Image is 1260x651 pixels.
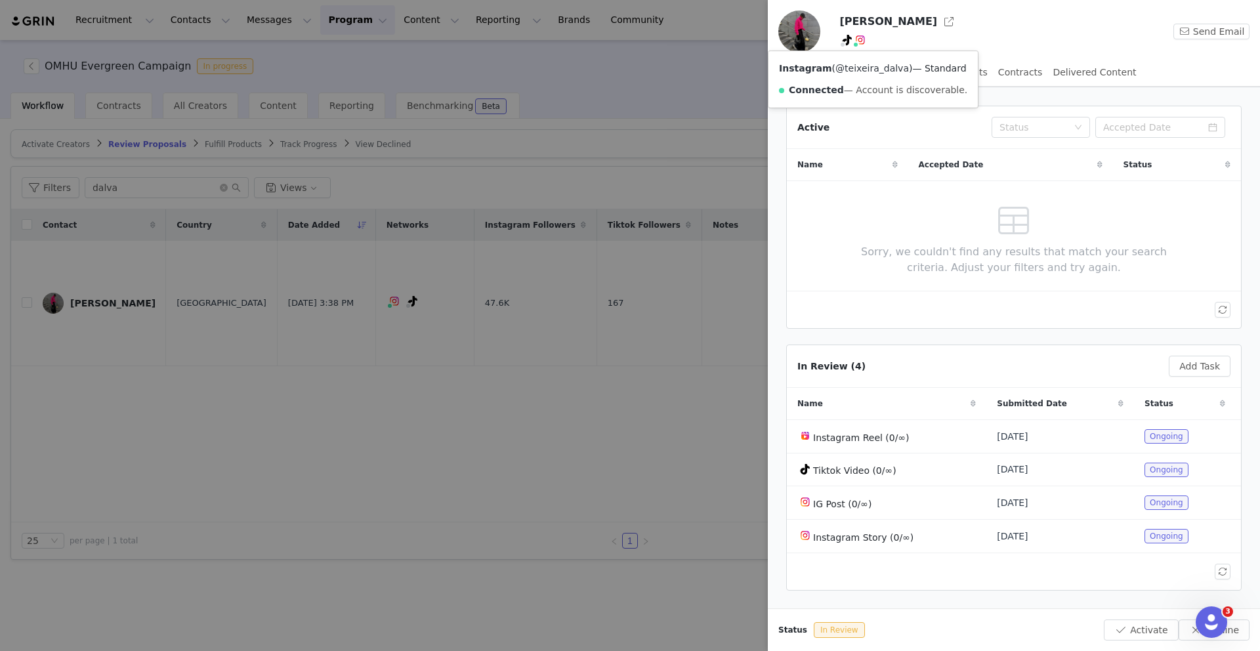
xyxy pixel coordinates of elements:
span: Ongoing [1144,463,1188,477]
h3: [PERSON_NAME] [839,14,937,30]
article: In Review [786,345,1242,591]
div: Active [797,121,829,135]
div: Status [999,121,1068,134]
span: Accepted Date [919,159,984,171]
span: Status [1144,398,1173,409]
span: 3 [1223,606,1233,617]
span: [DATE] [997,496,1028,510]
img: 6825cf39-5886-4c9e-a1da-e3c201938a3c.jpg [778,10,820,52]
span: Name [797,398,823,409]
span: Tiktok Video (0/∞) [813,465,896,476]
span: Ongoing [1144,529,1188,543]
span: Ongoing [1144,495,1188,510]
span: Status [778,624,807,636]
span: Status [1123,159,1152,171]
i: icon: down [1074,123,1082,133]
input: Accepted Date [1095,117,1225,138]
span: Submitted Date [997,398,1067,409]
i: icon: calendar [1208,123,1217,132]
span: Name [797,159,823,171]
img: instagram.svg [800,497,810,507]
span: Ongoing [1144,429,1188,444]
button: Activate [1104,619,1178,640]
iframe: Intercom live chat [1196,606,1227,638]
article: Active [786,106,1242,329]
span: In Review [814,622,865,638]
span: Instagram Reel (0/∞) [813,432,910,443]
img: instagram.svg [855,35,866,45]
span: [DATE] [997,430,1028,444]
span: IG Post (0/∞) [813,499,871,509]
span: Instagram Story (0/∞) [813,532,913,543]
div: Delivered Content [1053,58,1136,87]
div: Contracts [998,58,1043,87]
button: Send Email [1173,24,1249,39]
img: instagram-reels.svg [800,430,810,441]
img: instagram.svg [800,530,810,541]
div: In Review (4) [797,360,866,373]
span: [DATE] [997,463,1028,476]
span: Sorry, we couldn't find any results that match your search criteria. Adjust your filters and try ... [841,244,1187,276]
span: [DATE] [997,530,1028,543]
button: Add Task [1169,356,1230,377]
button: Decline [1179,619,1249,640]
